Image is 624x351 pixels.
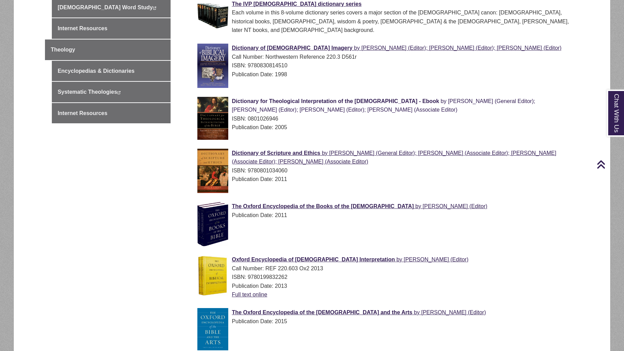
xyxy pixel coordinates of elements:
[51,47,75,53] span: Theology
[52,61,171,81] a: Encyclopedias & Dictionaries
[232,292,267,297] a: Full text online
[423,203,487,209] span: [PERSON_NAME] (Editor)
[232,203,414,209] span: The Oxford Encyclopedia of the Books of the [DEMOGRAPHIC_DATA]
[52,82,171,102] a: Systematic Theologies
[441,98,447,104] span: by
[197,123,574,132] div: Publication Date: 2005
[361,45,562,51] span: [PERSON_NAME] (Editor); [PERSON_NAME] (Editor); [PERSON_NAME] (Editor)
[597,160,622,169] a: Back to Top
[232,98,535,113] a: Dictionary for Theological Interpretation of the [DEMOGRAPHIC_DATA] - Ebook by [PERSON_NAME] (Gen...
[232,257,395,262] span: Oxford Encyclopedia of [DEMOGRAPHIC_DATA] Interpretation
[45,39,171,60] a: Theology
[197,114,574,123] div: ISBN: 0801026946
[52,103,171,124] a: Internet Resources
[197,61,574,70] div: ISBN: 9780830814510
[232,98,439,104] span: Dictionary for Theological Interpretation of the [DEMOGRAPHIC_DATA] - Ebook
[197,282,574,291] div: Publication Date: 2013
[232,309,412,315] span: The Oxford Encyclopedia of the [DEMOGRAPHIC_DATA] and the Arts
[197,317,574,326] div: Publication Date: 2015
[396,257,402,262] span: by
[232,45,352,51] span: Dictionary of [DEMOGRAPHIC_DATA] Imagery
[415,203,421,209] span: by
[232,1,361,7] a: The IVP [DEMOGRAPHIC_DATA] dictionary series
[232,150,556,165] a: Dictionary of Scripture and Ethics by [PERSON_NAME] (General Editor); [PERSON_NAME] (Associate Ed...
[197,70,574,79] div: Publication Date: 1998
[414,309,420,315] span: by
[404,257,468,262] span: [PERSON_NAME] (Editor)
[52,18,171,39] a: Internet Resources
[232,203,487,209] a: The Oxford Encyclopedia of the Books of the [DEMOGRAPHIC_DATA] by [PERSON_NAME] (Editor)
[232,150,320,156] span: Dictionary of Scripture and Ethics
[197,53,574,61] div: Call Number: Northwestern Reference 220.3 D561r
[197,166,574,175] div: ISBN: 9780801034060
[322,150,328,156] span: by
[197,8,574,35] div: Each volume in this 8-volume dictionary series covers a major section of the [DEMOGRAPHIC_DATA] c...
[117,91,121,94] i: This link opens in a new window
[421,309,486,315] span: [PERSON_NAME] (Editor)
[197,273,574,282] div: ISBN: 9780199832262
[197,175,574,184] div: Publication Date: 2011
[354,45,360,51] span: by
[232,257,468,262] a: Oxford Encyclopedia of [DEMOGRAPHIC_DATA] Interpretation by [PERSON_NAME] (Editor)
[232,150,556,165] span: [PERSON_NAME] (General Editor); [PERSON_NAME] (Associate Editor); [PERSON_NAME] (Associate Editor...
[153,7,157,10] i: This link opens in a new window
[232,309,486,315] a: The Oxford Encyclopedia of the [DEMOGRAPHIC_DATA] and the Arts by [PERSON_NAME] (Editor)
[197,211,574,220] div: Publication Date: 2011
[197,264,574,273] div: Call Number: REF 220.603 Ox2 2013
[232,45,562,51] a: Dictionary of [DEMOGRAPHIC_DATA] Imagery by [PERSON_NAME] (Editor); [PERSON_NAME] (Editor); [PERS...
